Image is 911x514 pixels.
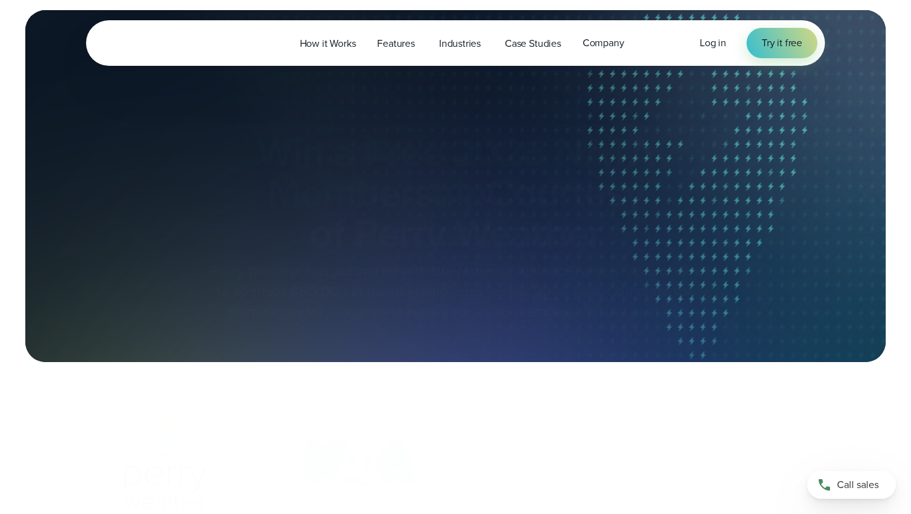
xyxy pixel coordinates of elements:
span: Log in [700,35,726,50]
span: Features [377,36,415,51]
span: Call sales [837,477,879,492]
a: Try it free [747,28,817,58]
span: Try it free [762,35,802,51]
a: Log in [700,35,726,51]
span: Case Studies [505,36,561,51]
span: How it Works [300,36,356,51]
a: Case Studies [494,30,572,56]
a: Call sales [807,471,896,499]
span: Industries [439,36,481,51]
span: Company [583,35,624,51]
a: How it Works [289,30,367,56]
